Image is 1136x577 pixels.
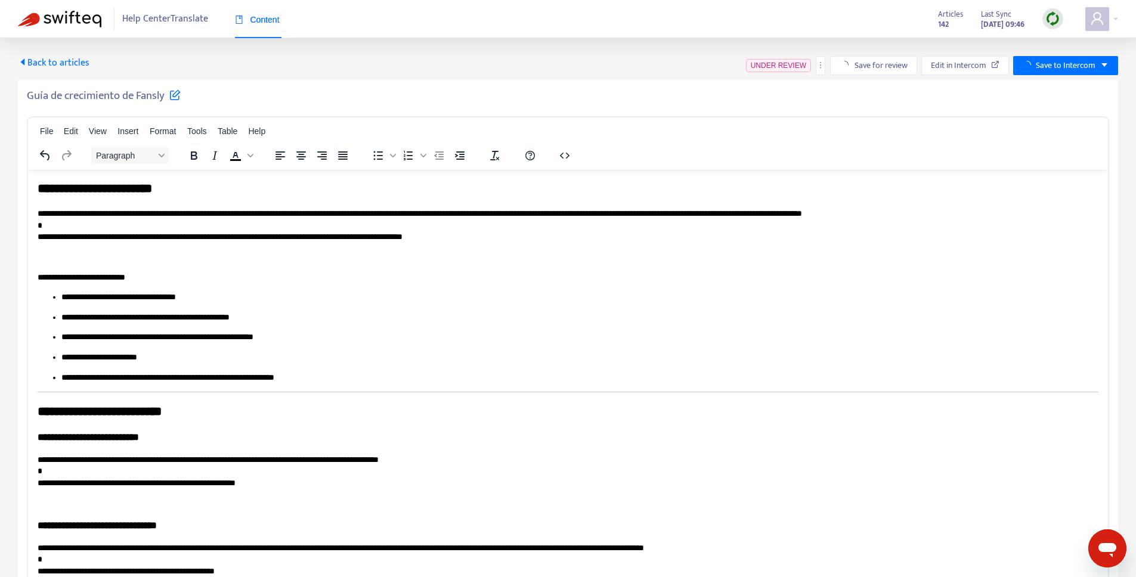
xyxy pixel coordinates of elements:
button: Align right [312,147,332,164]
button: Increase indent [450,147,470,164]
button: Align left [270,147,290,164]
span: Insert [117,126,138,136]
button: Decrease indent [429,147,449,164]
span: Paragraph [96,151,154,160]
iframe: Rich Text Area [28,170,1108,577]
span: Format [150,126,176,136]
span: Help Center Translate [122,8,208,30]
div: Numbered list [398,147,428,164]
button: Help [520,147,540,164]
span: more [816,61,825,69]
h5: Guía de crecimiento de Fansly [27,89,181,103]
span: File [40,126,54,136]
span: View [89,126,107,136]
span: Content [235,15,280,24]
span: loading [840,61,849,69]
button: more [816,56,825,75]
span: book [235,15,243,24]
span: Edit [64,126,78,136]
span: Edit in Intercom [931,59,986,72]
span: UNDER REVIEW [751,61,806,70]
span: Back to articles [18,55,89,71]
button: Align center [291,147,311,164]
span: caret-down [1100,61,1109,69]
span: Help [248,126,265,136]
button: Redo [56,147,76,164]
button: Save to Intercomcaret-down [1013,56,1118,75]
span: user [1090,11,1104,26]
span: loading [1023,61,1031,69]
button: Save for review [830,56,917,75]
img: sync.dc5367851b00ba804db3.png [1045,11,1060,26]
span: caret-left [18,57,27,67]
span: Save to Intercom [1036,59,1095,72]
strong: 142 [938,18,949,31]
span: Save for review [855,59,908,72]
button: Undo [35,147,55,164]
img: Swifteq [18,11,101,27]
button: Edit in Intercom [921,56,1009,75]
span: Tools [187,126,207,136]
button: Block Paragraph [91,147,169,164]
span: Last Sync [981,8,1011,21]
span: Table [218,126,237,136]
strong: [DATE] 09:46 [981,18,1024,31]
span: Articles [938,8,963,21]
button: Italic [205,147,225,164]
div: Bullet list [368,147,398,164]
button: Bold [184,147,204,164]
iframe: Button to launch messaging window [1088,529,1126,567]
div: Text color Black [225,147,255,164]
button: Clear formatting [485,147,505,164]
button: Justify [333,147,353,164]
